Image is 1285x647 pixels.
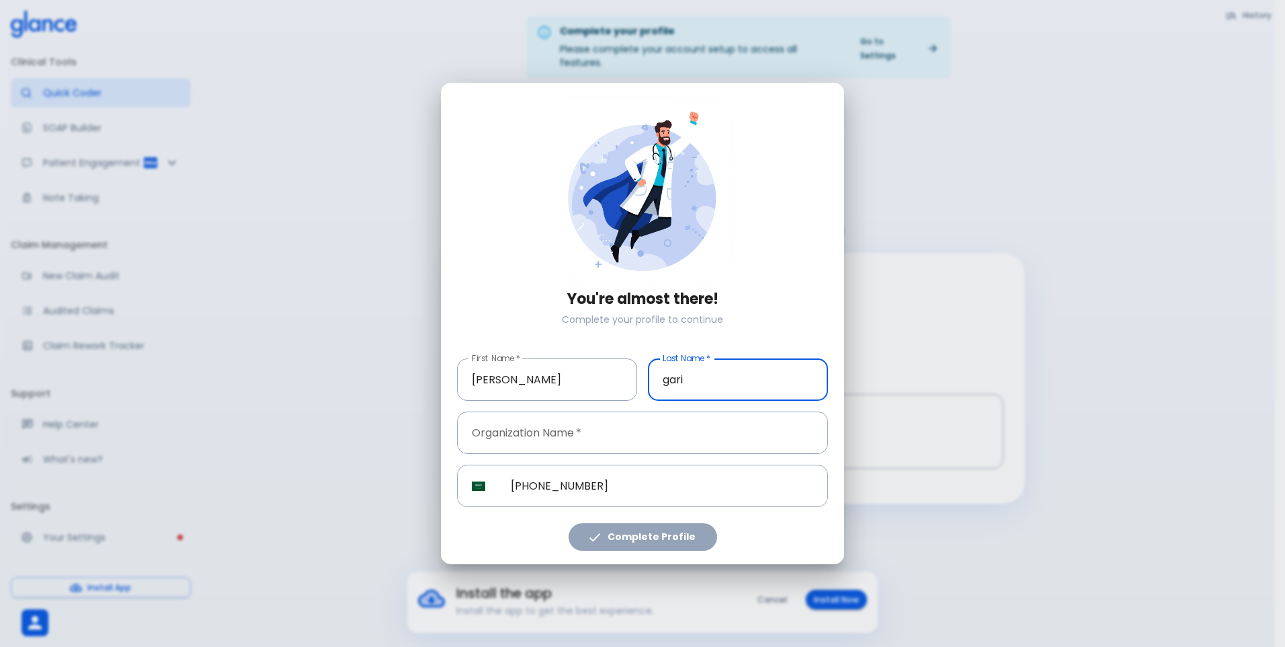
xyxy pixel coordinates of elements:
input: Enter your organization name [457,412,828,454]
input: Enter your first name [457,358,637,401]
img: unknown [472,482,485,491]
button: Select country [466,474,491,498]
p: Complete your profile to continue [457,313,828,326]
input: Phone Number [496,465,828,507]
img: doctor [550,96,735,282]
input: Enter your last name [648,358,828,401]
h3: You're almost there! [457,291,828,308]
